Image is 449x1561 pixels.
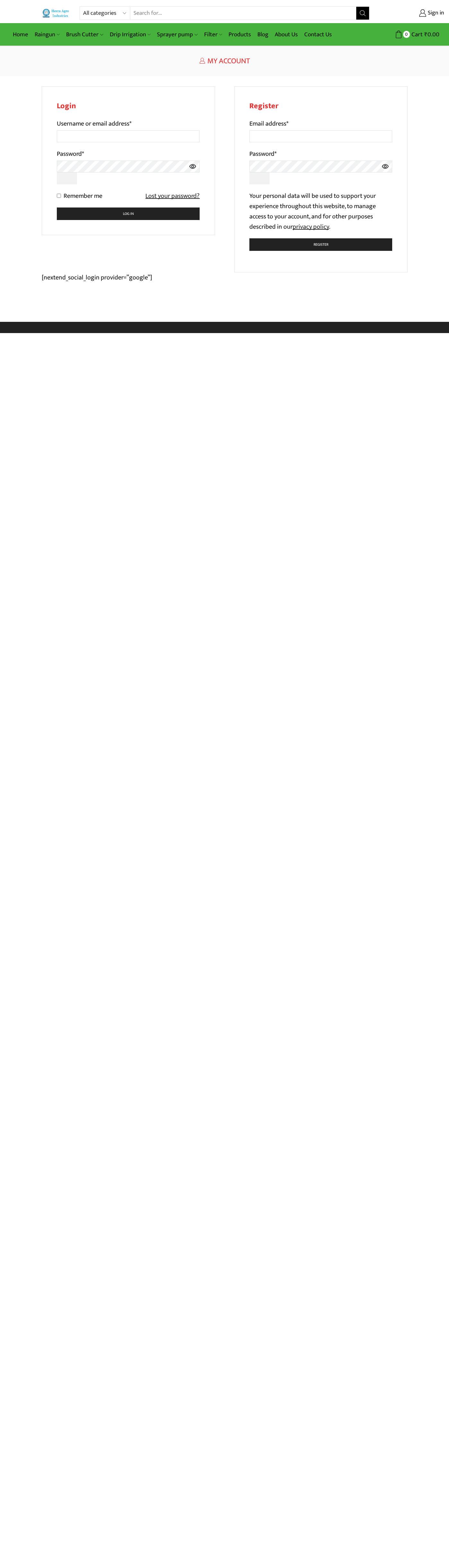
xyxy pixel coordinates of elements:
[57,101,200,111] h2: Login
[42,272,408,283] p: [nextend_social_login provider=”google”]
[426,9,444,17] span: Sign in
[301,27,335,42] a: Contact Us
[249,101,393,111] h2: Register
[424,30,427,40] span: ₹
[57,119,132,129] label: Username or email address
[57,207,200,220] button: Log in
[207,55,250,67] span: My Account
[63,27,106,42] a: Brush Cutter
[107,27,154,42] a: Drip Irrigation
[249,119,289,129] label: Email address
[130,7,356,20] input: Search for...
[31,27,63,42] a: Raingun
[254,27,272,42] a: Blog
[249,149,277,159] label: Password
[57,149,84,159] label: Password
[154,27,201,42] a: Sprayer pump
[293,221,329,232] a: privacy policy
[379,7,444,19] a: Sign in
[57,194,61,198] input: Remember me
[249,172,270,184] button: Show password
[57,172,77,184] button: Show password
[356,7,369,20] button: Search button
[424,30,439,40] bdi: 0.00
[376,29,439,40] a: 0 Cart ₹0.00
[403,31,410,38] span: 0
[64,190,102,201] span: Remember me
[10,27,31,42] a: Home
[272,27,301,42] a: About Us
[201,27,225,42] a: Filter
[145,191,200,201] a: Lost your password?
[410,30,423,39] span: Cart
[249,238,393,251] button: Register
[225,27,254,42] a: Products
[249,191,393,232] p: Your personal data will be used to support your experience throughout this website, to manage acc...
